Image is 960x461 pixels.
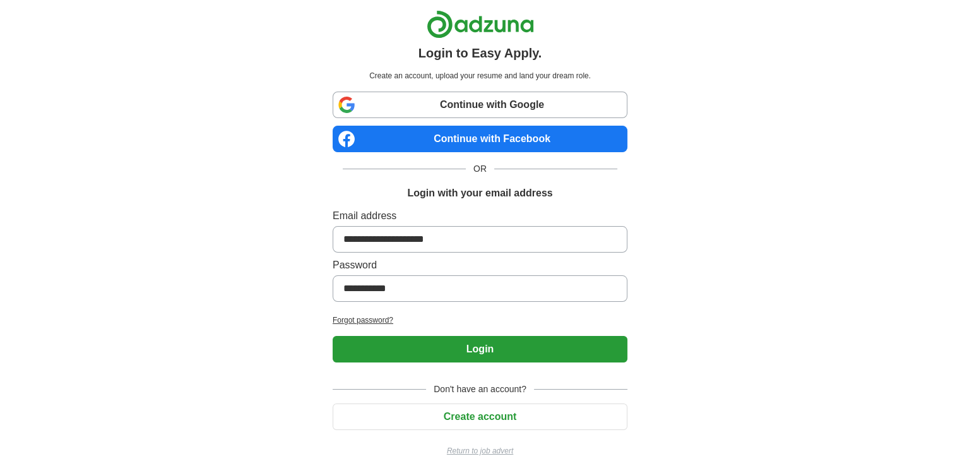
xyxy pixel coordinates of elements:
[426,383,534,396] span: Don't have an account?
[418,44,542,63] h1: Login to Easy Apply.
[333,445,627,457] a: Return to job advert
[333,336,627,362] button: Login
[333,208,627,224] label: Email address
[335,70,625,81] p: Create an account, upload your resume and land your dream role.
[333,411,627,422] a: Create account
[466,162,494,176] span: OR
[427,10,534,39] img: Adzuna logo
[333,258,627,273] label: Password
[333,314,627,326] a: Forgot password?
[407,186,552,201] h1: Login with your email address
[333,126,627,152] a: Continue with Facebook
[333,404,627,430] button: Create account
[333,92,627,118] a: Continue with Google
